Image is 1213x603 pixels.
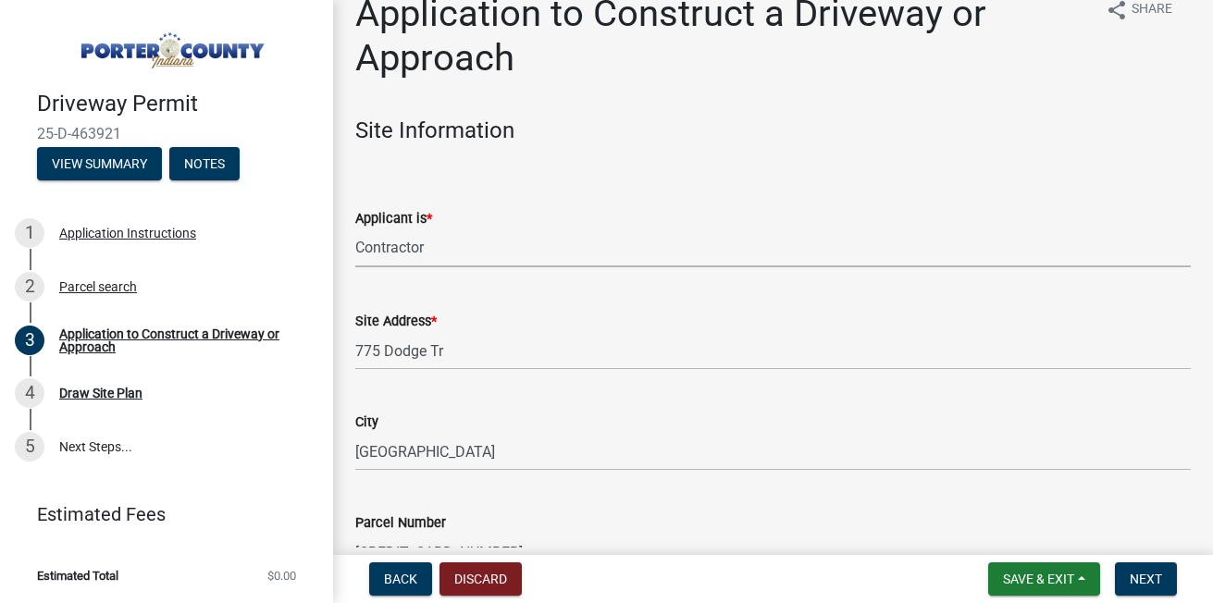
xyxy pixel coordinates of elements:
div: Parcel search [59,280,137,293]
div: Application to Construct a Driveway or Approach [59,327,303,353]
div: 3 [15,326,44,355]
div: 4 [15,378,44,408]
div: Draw Site Plan [59,387,142,400]
span: Save & Exit [1003,572,1074,586]
div: 5 [15,432,44,461]
label: Parcel Number [355,517,446,530]
wm-modal-confirm: Summary [37,157,162,172]
label: City [355,416,378,429]
img: Porter County, Indiana [37,19,303,71]
a: Estimated Fees [15,496,303,533]
span: $0.00 [267,570,296,582]
h4: Site Information [355,117,1191,144]
button: Next [1115,562,1177,596]
span: Back [384,572,417,586]
label: Site Address [355,315,437,328]
div: Application Instructions [59,227,196,240]
span: Estimated Total [37,570,118,582]
button: Notes [169,147,240,180]
span: 25-D-463921 [37,125,296,142]
button: Back [369,562,432,596]
button: Save & Exit [988,562,1100,596]
wm-modal-confirm: Notes [169,157,240,172]
button: Discard [439,562,522,596]
h4: Driveway Permit [37,91,318,117]
button: View Summary [37,147,162,180]
div: 1 [15,218,44,248]
span: Next [1130,572,1162,586]
label: Applicant is [355,213,432,226]
div: 2 [15,272,44,301]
